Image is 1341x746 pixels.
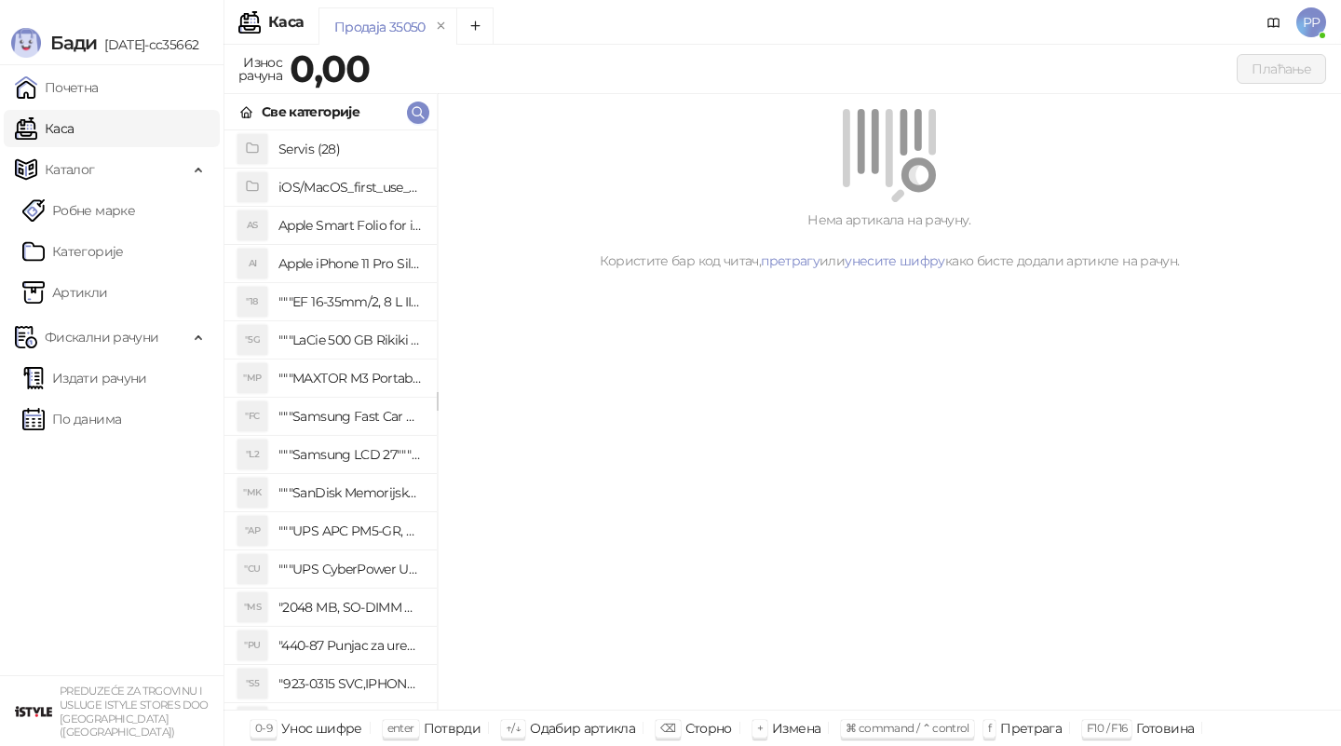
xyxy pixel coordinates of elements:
div: "5G [237,325,267,355]
div: Сторно [685,716,732,740]
h4: Apple Smart Folio for iPad mini (A17 Pro) - Sage [278,210,422,240]
div: Потврди [424,716,481,740]
div: "18 [237,287,267,317]
a: Документација [1259,7,1289,37]
a: Робне марке [22,192,135,229]
h4: """Samsung LCD 27"""" C27F390FHUXEN""" [278,440,422,469]
span: 0-9 [255,721,272,735]
strong: 0,00 [290,46,370,91]
span: [DATE]-cc35662 [97,36,198,53]
h4: """MAXTOR M3 Portable 2TB 2.5"""" crni eksterni hard disk HX-M201TCB/GM""" [278,363,422,393]
div: "PU [237,631,267,660]
a: Почетна [15,69,99,106]
span: Каталог [45,151,95,188]
span: Фискални рачуни [45,319,158,356]
a: Категорије [22,233,124,270]
div: "SD [237,707,267,737]
div: "MP [237,363,267,393]
h4: "440-87 Punjac za uredjaje sa micro USB portom 4/1, Stand." [278,631,422,660]
h4: "923-0315 SVC,IPHONE 5/5S BATTERY REMOVAL TRAY Držač za iPhone sa kojim se otvara display [278,669,422,699]
div: "S5 [237,669,267,699]
div: "FC [237,401,267,431]
div: Одабир артикла [530,716,635,740]
div: Готовина [1136,716,1194,740]
span: ⌘ command / ⌃ control [846,721,969,735]
div: Све категорије [262,102,359,122]
div: Измена [772,716,820,740]
div: AS [237,210,267,240]
div: Продаја 35050 [334,17,426,37]
div: "MS [237,592,267,622]
a: По данима [22,400,121,438]
div: Износ рачуна [235,50,286,88]
span: PP [1296,7,1326,37]
span: + [757,721,763,735]
div: Каса [268,15,304,30]
div: AI [237,249,267,278]
a: унесите шифру [845,252,945,269]
span: f [988,721,991,735]
a: претрагу [761,252,819,269]
img: 64x64-companyLogo-77b92cf4-9946-4f36-9751-bf7bb5fd2c7d.png [15,693,52,730]
div: "MK [237,478,267,508]
span: Бади [50,32,97,54]
h4: "2048 MB, SO-DIMM DDRII, 667 MHz, Napajanje 1,8 0,1 V, Latencija CL5" [278,592,422,622]
span: ↑/↓ [506,721,521,735]
div: "L2 [237,440,267,469]
h4: """LaCie 500 GB Rikiki USB 3.0 / Ultra Compact & Resistant aluminum / USB 3.0 / 2.5""""""" [278,325,422,355]
div: Нема артикала на рачуну. Користите бар код читач, или како бисте додали артикле на рачун. [460,210,1319,271]
h4: Apple iPhone 11 Pro Silicone Case - Black [278,249,422,278]
h4: """SanDisk Memorijska kartica 256GB microSDXC sa SD adapterom SDSQXA1-256G-GN6MA - Extreme PLUS, ... [278,478,422,508]
div: "CU [237,554,267,584]
span: enter [387,721,414,735]
a: Издати рачуни [22,359,147,397]
h4: """UPS APC PM5-GR, Essential Surge Arrest,5 utic_nica""" [278,516,422,546]
span: ⌫ [660,721,675,735]
h4: "923-0448 SVC,IPHONE,TOURQUE DRIVER KIT .65KGF- CM Šrafciger " [278,707,422,737]
div: grid [224,130,437,710]
button: remove [429,19,454,34]
h4: """EF 16-35mm/2, 8 L III USM""" [278,287,422,317]
button: Add tab [456,7,494,45]
div: Претрага [1000,716,1062,740]
img: Logo [11,28,41,58]
h4: """UPS CyberPower UT650EG, 650VA/360W , line-int., s_uko, desktop""" [278,554,422,584]
a: Каса [15,110,74,147]
div: "AP [237,516,267,546]
span: F10 / F16 [1087,721,1127,735]
h4: Servis (28) [278,134,422,164]
h4: iOS/MacOS_first_use_assistance (4) [278,172,422,202]
div: Унос шифре [281,716,362,740]
a: ArtikliАртикли [22,274,108,311]
h4: """Samsung Fast Car Charge Adapter, brzi auto punja_, boja crna""" [278,401,422,431]
button: Плаћање [1237,54,1326,84]
small: PREDUZEĆE ZA TRGOVINU I USLUGE ISTYLE STORES DOO [GEOGRAPHIC_DATA] ([GEOGRAPHIC_DATA]) [60,685,209,739]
